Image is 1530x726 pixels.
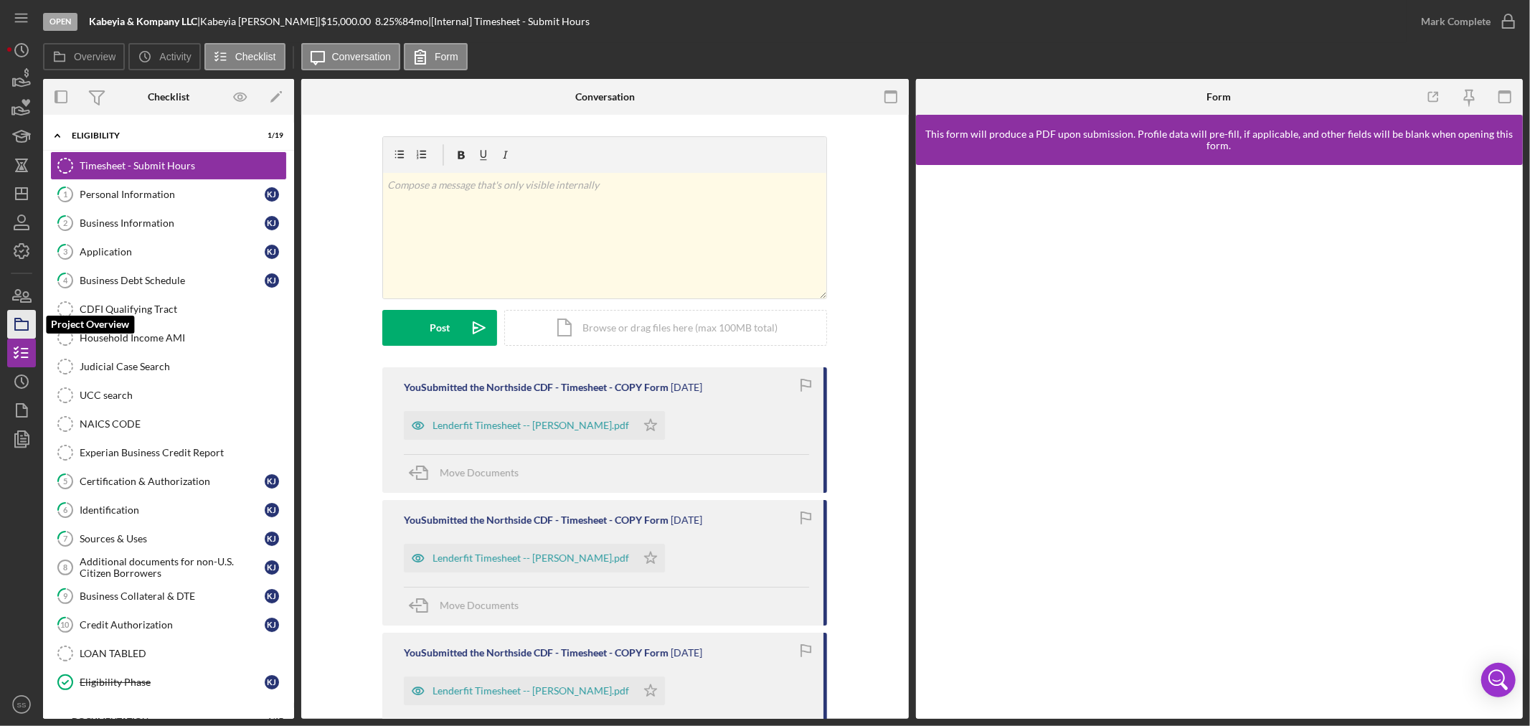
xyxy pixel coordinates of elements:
a: 8Additional documents for non-U.S. Citizen BorrowersKJ [50,553,287,582]
a: LOAN TABLED [50,639,287,668]
div: K J [265,675,279,689]
button: Overview [43,43,125,70]
div: Open Intercom Messenger [1481,663,1516,697]
div: NAICS CODE [80,418,286,430]
div: Application [80,246,265,258]
a: 9Business Collateral & DTEKJ [50,582,287,610]
button: Post [382,310,497,346]
div: Additional documents for non-U.S. Citizen Borrowers [80,556,265,579]
div: K J [265,503,279,517]
button: Conversation [301,43,401,70]
a: 3ApplicationKJ [50,237,287,266]
div: K J [265,187,279,202]
div: K J [265,618,279,632]
a: Experian Business Credit Report [50,438,287,467]
tspan: 7 [63,534,68,543]
a: Household Income AMI [50,324,287,352]
div: K J [265,216,279,230]
div: UCC search [80,390,286,401]
tspan: 10 [61,620,70,629]
div: You Submitted the Northside CDF - Timesheet - COPY Form [404,514,669,526]
span: Move Documents [440,599,519,611]
a: 7Sources & UsesKJ [50,524,287,553]
a: 2Business InformationKJ [50,209,287,237]
div: This form will produce a PDF upon submission. Profile data will pre-fill, if applicable, and othe... [923,128,1516,151]
button: Lenderfit Timesheet -- [PERSON_NAME].pdf [404,544,665,572]
a: Judicial Case Search [50,352,287,381]
a: UCC search [50,381,287,410]
div: Open [43,13,77,31]
div: | [Internal] Timesheet - Submit Hours [428,16,590,27]
button: Move Documents [404,588,533,623]
div: You Submitted the Northside CDF - Timesheet - COPY Form [404,647,669,659]
div: K J [265,589,279,603]
a: 4Business Debt ScheduleKJ [50,266,287,295]
tspan: 9 [63,591,68,600]
time: 2025-07-01 16:57 [671,382,702,393]
a: 6IdentificationKJ [50,496,287,524]
div: Business Information [80,217,265,229]
div: K J [265,273,279,288]
button: Move Documents [404,455,533,491]
div: Experian Business Credit Report [80,447,286,458]
tspan: 4 [63,275,68,285]
a: Timesheet - Submit Hours [50,151,287,180]
div: Personal Information [80,189,265,200]
div: CDFI Qualifying Tract [80,303,286,315]
div: Mark Complete [1421,7,1491,36]
label: Overview [74,51,115,62]
div: K J [265,474,279,489]
div: Lenderfit Timesheet -- [PERSON_NAME].pdf [433,685,629,697]
text: SS [17,701,27,709]
iframe: Lenderfit form [930,179,1511,704]
div: Lenderfit Timesheet -- [PERSON_NAME].pdf [433,420,629,431]
div: Business Debt Schedule [80,275,265,286]
a: NAICS CODE [50,410,287,438]
div: Eligibility Phase [80,676,265,688]
div: 84 mo [402,16,428,27]
tspan: 1 [63,189,67,199]
div: Household Income AMI [80,332,286,344]
div: Business Collateral & DTE [80,590,265,602]
label: Activity [159,51,191,62]
tspan: 3 [63,247,67,256]
div: 1 / 17 [258,717,283,725]
div: Lenderfit Timesheet -- [PERSON_NAME].pdf [433,552,629,564]
div: Kabeyia [PERSON_NAME] | [200,16,321,27]
div: Credit Authorization [80,619,265,631]
div: Sources & Uses [80,533,265,544]
div: You Submitted the Northside CDF - Timesheet - COPY Form [404,382,669,393]
button: Mark Complete [1407,7,1523,36]
div: Post [430,310,450,346]
a: 10Credit AuthorizationKJ [50,610,287,639]
button: Activity [128,43,200,70]
button: Lenderfit Timesheet -- [PERSON_NAME].pdf [404,411,665,440]
div: documentation [72,717,247,725]
label: Checklist [235,51,276,62]
tspan: 6 [63,505,68,514]
button: SS [7,690,36,719]
a: Eligibility PhaseKJ [50,668,287,697]
a: 1Personal InformationKJ [50,180,287,209]
label: Form [435,51,458,62]
div: Conversation [575,91,635,103]
a: CDFI Qualifying Tract [50,295,287,324]
button: Checklist [204,43,285,70]
time: 2025-06-24 16:33 [671,514,702,526]
button: Form [404,43,468,70]
tspan: 8 [63,563,67,572]
tspan: 2 [63,218,67,227]
div: LOAN TABLED [80,648,286,659]
div: Eligibility [72,131,247,140]
b: Kabeyia & Kompany LLC [89,15,197,27]
div: Certification & Authorization [80,476,265,487]
div: Judicial Case Search [80,361,286,372]
div: | [89,16,200,27]
div: K J [265,245,279,259]
div: Identification [80,504,265,516]
button: Lenderfit Timesheet -- [PERSON_NAME].pdf [404,676,665,705]
tspan: 5 [63,476,67,486]
div: Timesheet - Submit Hours [80,160,286,171]
label: Conversation [332,51,392,62]
div: K J [265,532,279,546]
